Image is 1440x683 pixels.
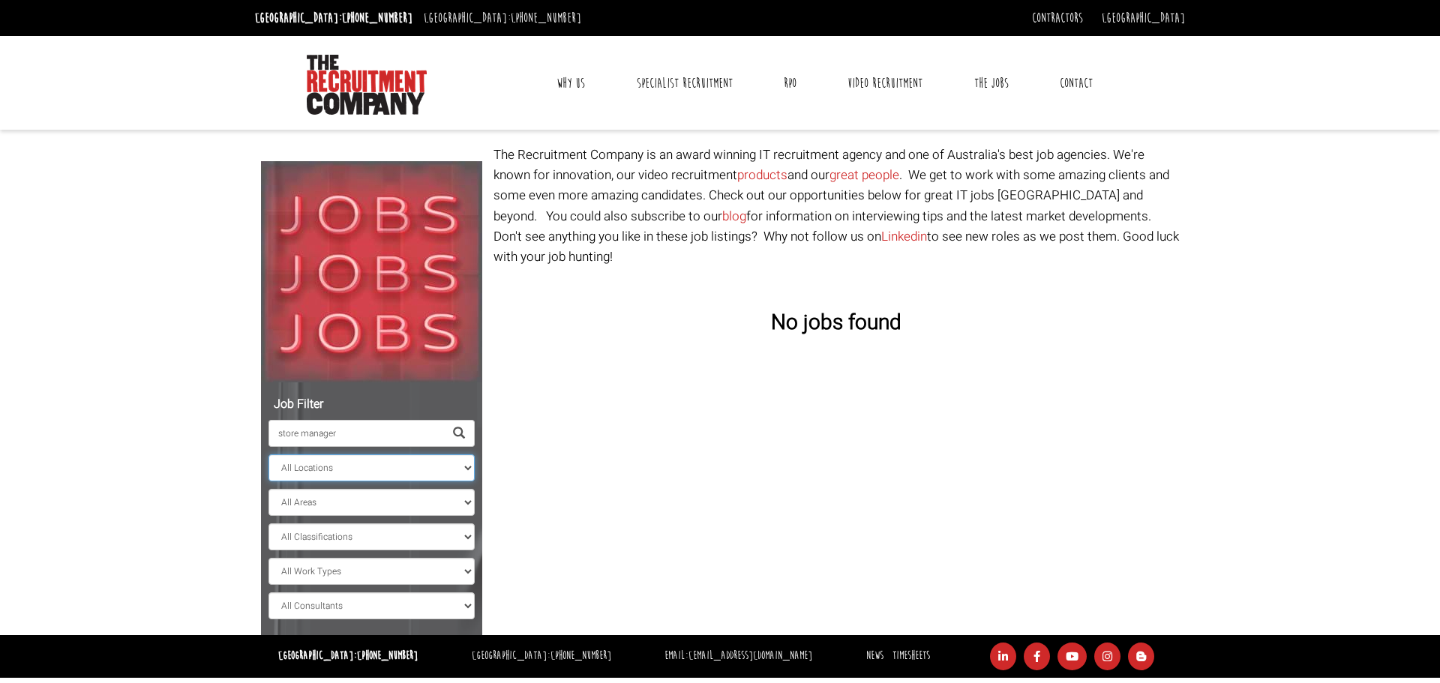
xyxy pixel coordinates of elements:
h5: Job Filter [268,398,475,412]
img: Jobs, Jobs, Jobs [261,161,482,382]
a: RPO [772,64,808,102]
a: [EMAIL_ADDRESS][DOMAIN_NAME] [688,649,812,663]
a: products [737,166,787,184]
a: blog [722,207,746,226]
a: Contractors [1032,10,1083,26]
a: [PHONE_NUMBER] [357,649,418,663]
h3: No jobs found [493,312,1180,335]
a: The Jobs [963,64,1020,102]
a: Contact [1048,64,1104,102]
li: [GEOGRAPHIC_DATA]: [420,6,585,30]
strong: [GEOGRAPHIC_DATA]: [278,649,418,663]
input: Search [268,420,444,447]
p: The Recruitment Company is an award winning IT recruitment agency and one of Australia's best job... [493,145,1180,267]
li: [GEOGRAPHIC_DATA]: [468,646,615,667]
a: Why Us [545,64,596,102]
img: The Recruitment Company [307,55,427,115]
a: [PHONE_NUMBER] [550,649,611,663]
a: News [866,649,883,663]
li: Email: [661,646,816,667]
a: Linkedin [881,227,927,246]
a: [PHONE_NUMBER] [342,10,412,26]
a: [PHONE_NUMBER] [511,10,581,26]
a: [GEOGRAPHIC_DATA] [1102,10,1185,26]
li: [GEOGRAPHIC_DATA]: [251,6,416,30]
a: great people [829,166,899,184]
a: Timesheets [892,649,930,663]
a: Specialist Recruitment [625,64,744,102]
a: Video Recruitment [836,64,934,102]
